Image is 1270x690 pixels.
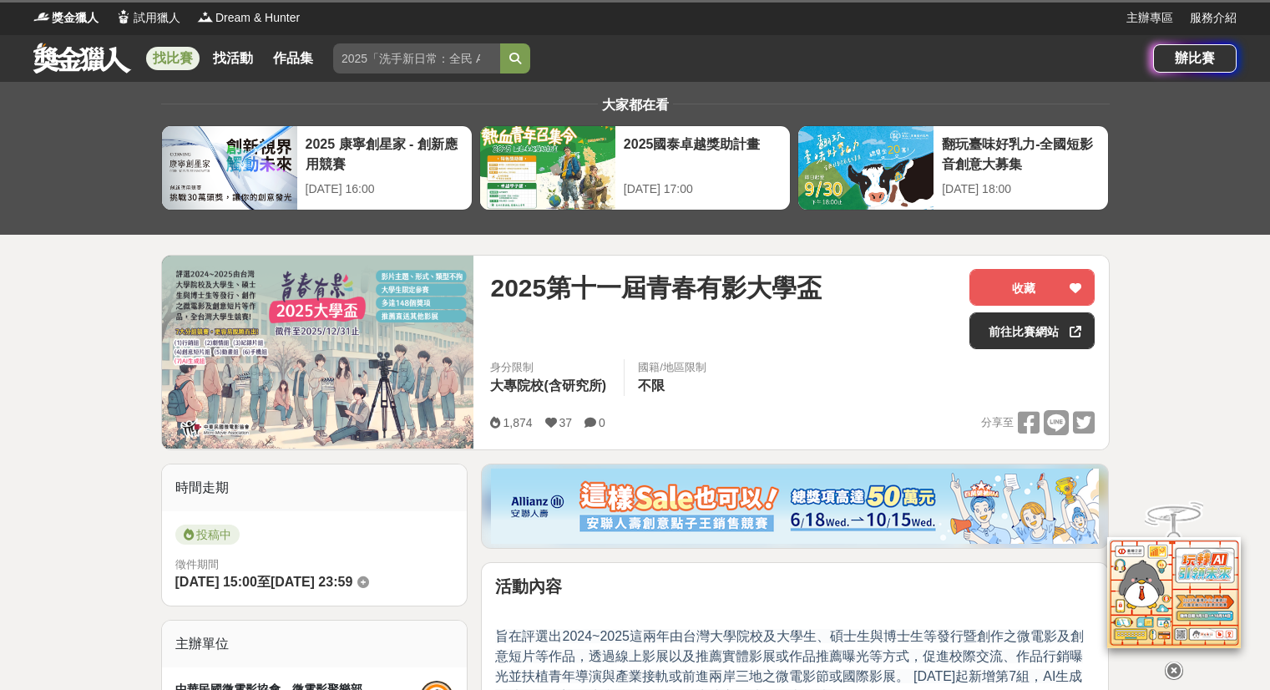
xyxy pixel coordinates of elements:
a: 作品集 [266,47,320,70]
span: 大專院校(含研究所) [490,378,606,393]
a: 找比賽 [146,47,200,70]
div: 身分限制 [490,359,610,376]
a: 翻玩臺味好乳力-全國短影音創意大募集[DATE] 18:00 [797,125,1109,211]
span: 至 [257,575,271,589]
div: [DATE] 17:00 [624,180,782,198]
strong: 活動內容 [495,577,562,596]
span: 試用獵人 [134,9,180,27]
a: 辦比賽 [1153,44,1237,73]
div: 2025國泰卓越獎助計畫 [624,134,782,172]
div: [DATE] 16:00 [306,180,463,198]
button: 收藏 [969,269,1095,306]
a: 前往比賽網站 [969,312,1095,349]
span: 2025第十一屆青春有影大學盃 [490,269,822,307]
img: d2146d9a-e6f6-4337-9592-8cefde37ba6b.png [1107,534,1241,645]
a: 2025 康寧創星家 - 創新應用競賽[DATE] 16:00 [161,125,473,211]
a: LogoDream & Hunter [197,9,300,27]
span: 37 [559,416,573,429]
span: 獎金獵人 [52,9,99,27]
div: 2025 康寧創星家 - 創新應用競賽 [306,134,463,172]
span: 分享至 [981,410,1014,435]
span: 大家都在看 [598,98,673,112]
a: Logo試用獵人 [115,9,180,27]
input: 2025「洗手新日常：全民 ALL IN」洗手歌全台徵選 [333,43,500,74]
div: 國籍/地區限制 [638,359,706,376]
span: [DATE] 15:00 [175,575,257,589]
img: dcc59076-91c0-4acb-9c6b-a1d413182f46.png [491,469,1099,544]
a: Logo獎金獵人 [33,9,99,27]
img: Logo [115,8,132,25]
img: Cover Image [162,256,474,449]
span: 不限 [638,378,665,393]
div: 主辦單位 [162,621,468,667]
a: 2025國泰卓越獎助計畫[DATE] 17:00 [479,125,791,211]
span: [DATE] 23:59 [271,575,352,589]
a: 服務介紹 [1190,9,1237,27]
span: Dream & Hunter [215,9,300,27]
div: 時間走期 [162,464,468,511]
span: 徵件期間 [175,558,219,571]
div: 翻玩臺味好乳力-全國短影音創意大募集 [942,134,1100,172]
a: 找活動 [206,47,260,70]
span: 0 [599,416,605,429]
div: [DATE] 18:00 [942,180,1100,198]
span: 投稿中 [175,525,240,545]
img: Logo [33,8,50,25]
img: Logo [197,8,214,25]
a: 主辦專區 [1126,9,1173,27]
span: 1,874 [503,416,532,429]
